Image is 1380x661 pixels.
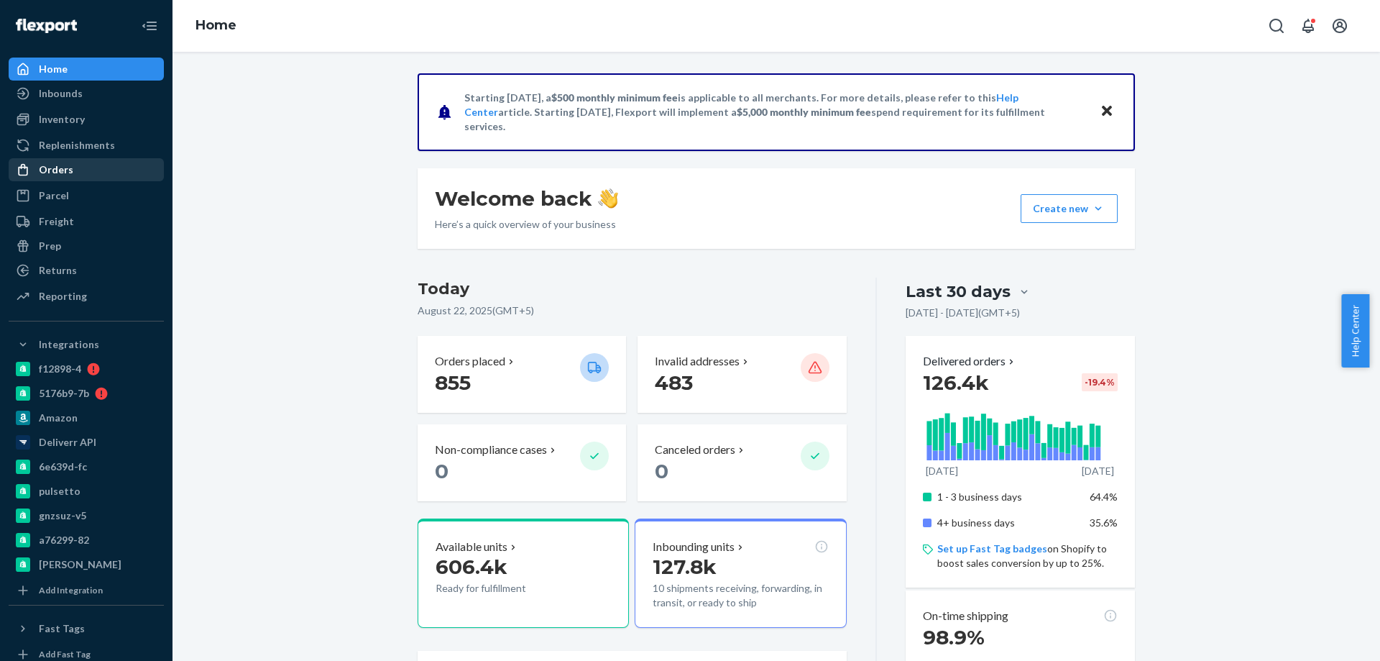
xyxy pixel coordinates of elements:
[39,484,80,498] div: pulsetto
[9,285,164,308] a: Reporting
[9,134,164,157] a: Replenishments
[655,370,693,395] span: 483
[655,353,740,370] p: Invalid addresses
[39,188,69,203] div: Parcel
[16,19,77,33] img: Flexport logo
[551,91,678,104] span: $500 monthly minimum fee
[653,555,717,579] span: 127.8k
[9,553,164,576] a: [PERSON_NAME]
[39,584,103,596] div: Add Integration
[418,278,847,301] h3: Today
[9,108,164,131] a: Inventory
[435,442,547,458] p: Non-compliance cases
[464,91,1086,134] p: Starting [DATE], a is applicable to all merchants. For more details, please refer to this article...
[39,337,99,352] div: Integrations
[39,263,77,278] div: Returns
[1341,294,1369,368] button: Help Center
[9,529,164,552] a: a76299-82
[39,214,74,229] div: Freight
[195,17,236,33] a: Home
[39,239,61,253] div: Prep
[906,281,1011,303] div: Last 30 days
[1082,373,1118,391] div: -19.4 %
[436,539,507,555] p: Available units
[9,455,164,478] a: 6e639d-fc
[39,460,87,474] div: 6e639d-fc
[39,557,121,572] div: [PERSON_NAME]
[39,289,87,304] div: Reporting
[9,504,164,527] a: gnzsuz-v5
[923,353,1017,370] button: Delivered orders
[9,357,164,380] a: f12898-4
[1098,101,1116,122] button: Close
[1082,464,1114,478] p: [DATE]
[923,625,985,649] span: 98.9%
[39,138,115,152] div: Replenishments
[39,533,89,547] div: a76299-82
[923,370,989,395] span: 126.4k
[9,431,164,454] a: Deliverr API
[1325,12,1354,40] button: Open account menu
[39,163,73,177] div: Orders
[737,106,871,118] span: $5,000 monthly minimum fee
[39,509,86,523] div: gnzsuz-v5
[184,5,248,47] ol: breadcrumbs
[418,336,626,413] button: Orders placed 855
[39,386,89,401] div: 5176b9-7b
[435,370,471,395] span: 855
[436,555,507,579] span: 606.4k
[39,648,91,660] div: Add Fast Tag
[39,62,68,76] div: Home
[418,304,847,318] p: August 22, 2025 ( GMT+5 )
[937,516,1079,530] p: 4+ business days
[39,435,96,450] div: Deliverr API
[1021,194,1118,223] button: Create new
[655,442,735,458] p: Canceled orders
[39,362,81,376] div: f12898-4
[9,582,164,599] a: Add Integration
[653,539,735,555] p: Inbounding units
[9,333,164,356] button: Integrations
[9,382,164,405] a: 5176b9-7b
[435,186,618,211] h1: Welcome back
[937,542,1047,555] a: Set up Fast Tag badges
[9,234,164,257] a: Prep
[635,519,846,628] button: Inbounding units127.8k10 shipments receiving, forwarding, in transit, or ready to ship
[638,424,846,501] button: Canceled orders 0
[435,353,505,370] p: Orders placed
[435,217,618,232] p: Here’s a quick overview of your business
[9,82,164,105] a: Inbounds
[418,519,629,628] button: Available units606.4kReady for fulfillment
[9,259,164,282] a: Returns
[9,210,164,233] a: Freight
[39,112,85,127] div: Inventory
[135,12,164,40] button: Close Navigation
[435,459,448,483] span: 0
[937,542,1118,570] p: on Shopify to boost sales conversion by up to 25%.
[1090,516,1118,529] span: 35.6%
[436,581,569,596] p: Ready for fulfillment
[9,158,164,181] a: Orders
[926,464,958,478] p: [DATE]
[39,86,83,101] div: Inbounds
[9,617,164,640] button: Fast Tags
[655,459,668,483] span: 0
[1090,491,1118,503] span: 64.4%
[638,336,846,413] button: Invalid addresses 483
[39,411,78,425] div: Amazon
[9,58,164,81] a: Home
[1294,12,1322,40] button: Open notifications
[906,306,1020,320] p: [DATE] - [DATE] ( GMT+5 )
[653,581,828,610] p: 10 shipments receiving, forwarding, in transit, or ready to ship
[598,188,618,209] img: hand-wave emoji
[9,184,164,207] a: Parcel
[9,406,164,429] a: Amazon
[418,424,626,501] button: Non-compliance cases 0
[923,608,1008,624] p: On-time shipping
[39,621,85,636] div: Fast Tags
[937,490,1079,504] p: 1 - 3 business days
[1262,12,1291,40] button: Open Search Box
[9,480,164,503] a: pulsetto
